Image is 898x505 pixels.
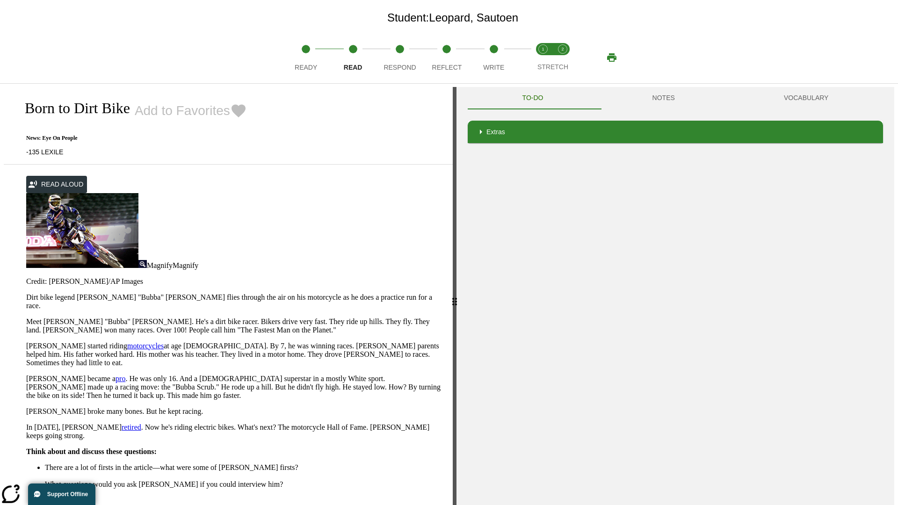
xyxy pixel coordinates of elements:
[468,87,883,109] div: Instructional Panel Tabs
[26,277,442,286] p: Credit: [PERSON_NAME]/AP Images
[15,147,247,157] p: -135 LEXILE
[138,260,147,268] img: Magnify
[45,463,442,472] li: There are a lot of firsts in the article—what were some of [PERSON_NAME] firsts?
[453,87,456,505] div: Press Enter or Spacebar and then press right and left arrow keys to move the slider
[116,375,125,382] a: pro
[26,176,87,193] button: Read Aloud
[597,49,627,66] button: Print
[529,32,557,83] button: Stretch Read step 1 of 2
[483,64,504,71] span: Write
[122,423,141,431] a: retired
[173,261,198,269] span: Magnify
[26,375,442,400] p: [PERSON_NAME] became a . He was only 16. And a [DEMOGRAPHIC_DATA] superstar in a mostly White spo...
[26,447,157,455] strong: Think about and discuss these questions:
[456,87,894,505] div: activity
[542,47,544,51] text: 1
[344,64,362,71] span: Read
[486,127,505,137] p: Extras
[537,63,568,71] span: STRETCH
[15,100,130,117] h2: Born to Dirt Bike
[373,32,427,83] button: Respond step 3 of 5
[45,480,442,489] li: What questions would you ask [PERSON_NAME] if you could interview him?
[26,193,138,268] img: Motocross racer James Stewart flies through the air on his dirt bike.
[432,64,462,71] span: Reflect
[26,317,442,334] p: Meet [PERSON_NAME] "Bubba" [PERSON_NAME]. He's a dirt bike racer. Bikers drive very fast. They ri...
[549,32,576,83] button: Stretch Respond step 2 of 2
[26,407,442,416] p: [PERSON_NAME] broke many bones. But he kept racing.
[4,87,453,500] div: reading
[598,87,729,109] button: NOTES
[26,423,442,440] p: In [DATE], [PERSON_NAME] . Now he's riding electric bikes. What's next? The motorcycle Hall of Fa...
[467,32,521,83] button: Write step 5 of 5
[147,261,173,269] span: Magnify
[326,32,380,83] button: Read step 2 of 5
[384,64,416,71] span: Respond
[468,121,883,143] div: Extras
[15,135,247,142] p: News: Eye On People
[26,342,442,367] p: [PERSON_NAME] started riding at age [DEMOGRAPHIC_DATA]. By 7, he was winning races. [PERSON_NAME]...
[295,64,317,71] span: Ready
[561,47,564,51] text: 2
[28,483,95,505] button: Support Offline
[729,87,883,109] button: VOCABULARY
[468,87,598,109] button: TO-DO
[47,491,88,498] span: Support Offline
[26,293,442,310] p: Dirt bike legend [PERSON_NAME] "Bubba" [PERSON_NAME] flies through the air on his motorcycle as h...
[127,342,164,350] a: motorcycles
[279,32,333,83] button: Ready step 1 of 5
[420,32,474,83] button: Reflect step 4 of 5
